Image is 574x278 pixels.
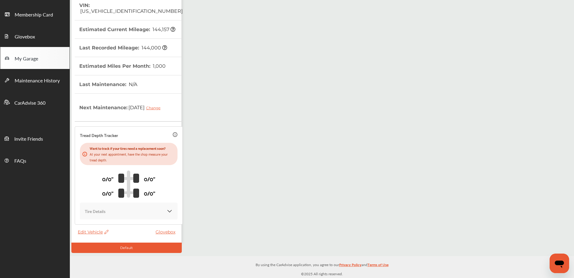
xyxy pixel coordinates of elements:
[550,254,569,273] iframe: Button to launch messaging window
[156,229,178,235] a: Glovebox
[79,20,175,38] th: Estimated Current Mileage :
[144,174,155,183] p: 0/0"
[368,261,389,271] a: Terms of Use
[118,170,139,198] img: tire_track_logo.b900bcbc.svg
[152,63,166,69] span: 1,000
[71,243,182,253] div: Default
[14,157,26,165] span: FAQs
[70,261,574,268] p: By using the CarAdvise application, you agree to our and
[85,208,106,215] p: Tire Details
[90,145,175,151] p: Want to track if your tires need a replacement soon?
[128,81,137,87] span: N/A
[152,27,175,32] span: 144,157
[79,94,165,121] th: Next Maintenance :
[0,25,70,47] a: Glovebox
[79,8,183,14] span: [US_VEHICLE_IDENTIFICATION_NUMBER]
[0,47,70,69] a: My Garage
[79,75,137,93] th: Last Maintenance :
[14,135,43,143] span: Invite Friends
[15,11,53,19] span: Membership Card
[79,57,166,75] th: Estimated Miles Per Month :
[90,151,175,163] p: At your next appointment, have the shop measure your tread depth.
[102,188,113,198] p: 0/0"
[80,132,118,139] p: Tread Depth Tracker
[339,261,361,271] a: Privacy Policy
[146,106,163,110] div: Change
[0,69,70,91] a: Maintenance History
[15,33,35,41] span: Glovebox
[102,174,113,183] p: 0/0"
[15,55,38,63] span: My Garage
[141,45,167,51] span: 144,000
[144,188,155,198] p: 0/0"
[167,208,173,214] img: KOKaJQAAAABJRU5ErkJggg==
[79,39,167,57] th: Last Recorded Mileage :
[0,3,70,25] a: Membership Card
[14,99,45,107] span: CarAdvise 360
[127,100,165,115] span: [DATE]
[15,77,60,85] span: Maintenance History
[78,229,109,235] span: Edit Vehicle
[70,256,574,278] div: © 2025 All rights reserved.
